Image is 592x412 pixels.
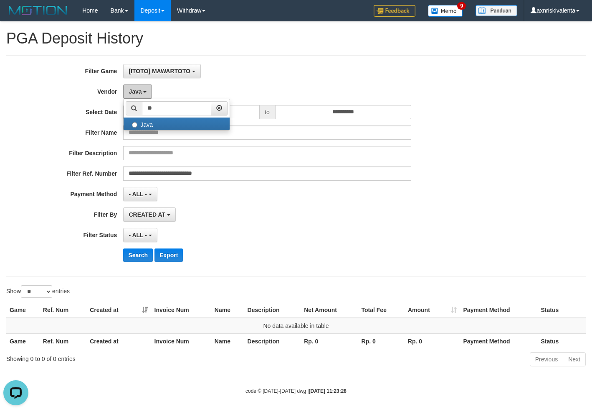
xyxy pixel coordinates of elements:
th: Total Fee [358,302,405,318]
span: - ALL - [129,191,147,197]
button: Search [123,248,153,262]
span: - ALL - [129,232,147,238]
th: Rp. 0 [301,333,358,349]
th: Amount: activate to sort column ascending [405,302,460,318]
th: Ref. Num [40,302,86,318]
th: Rp. 0 [358,333,405,349]
img: Button%20Memo.svg [428,5,463,17]
th: Rp. 0 [405,333,460,349]
th: Description [244,333,301,349]
th: Name [211,333,244,349]
th: Status [537,302,586,318]
button: Export [154,248,183,262]
th: Created at: activate to sort column ascending [86,302,151,318]
span: [ITOTO] MAWARTOTO [129,68,190,74]
th: Game [6,333,40,349]
a: Previous [530,352,563,366]
small: code © [DATE]-[DATE] dwg | [245,388,347,394]
img: MOTION_logo.png [6,4,70,17]
th: Net Amount [301,302,358,318]
th: Status [537,333,586,349]
label: Show entries [6,285,70,298]
th: Invoice Num [151,333,211,349]
th: Created at [86,333,151,349]
th: Invoice Num [151,302,211,318]
button: [ITOTO] MAWARTOTO [123,64,200,78]
input: Java [132,122,137,128]
label: Java [124,118,230,130]
th: Description [244,302,301,318]
th: Name [211,302,244,318]
a: Next [563,352,586,366]
button: CREATED AT [123,207,176,222]
span: 9 [457,2,466,10]
img: panduan.png [476,5,517,16]
span: Java [129,88,142,95]
button: - ALL - [123,187,157,201]
button: Open LiveChat chat widget [3,3,28,28]
span: to [259,105,275,119]
strong: [DATE] 11:23:28 [309,388,347,394]
button: - ALL - [123,228,157,242]
select: Showentries [21,285,52,298]
th: Payment Method [460,333,538,349]
td: No data available in table [6,318,586,334]
th: Game [6,302,40,318]
h1: PGA Deposit History [6,30,586,47]
div: Showing 0 to 0 of 0 entries [6,351,240,363]
button: Java [123,84,152,99]
th: Ref. Num [40,333,86,349]
th: Payment Method [460,302,538,318]
span: CREATED AT [129,211,165,218]
img: Feedback.jpg [374,5,415,17]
